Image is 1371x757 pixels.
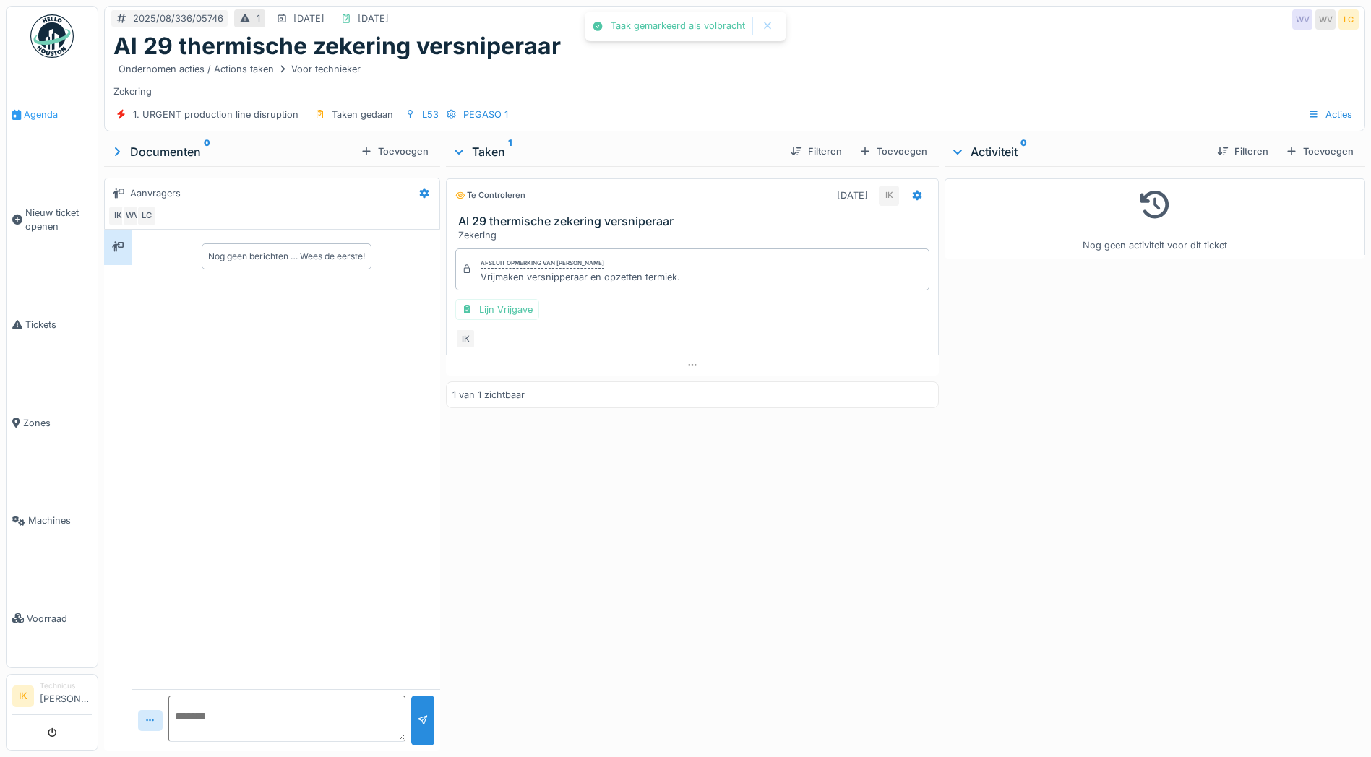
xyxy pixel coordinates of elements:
div: Toevoegen [1280,142,1359,161]
div: Taak gemarkeerd als volbracht [611,20,745,33]
div: Taken [452,143,779,160]
div: Vrijmaken versnipperaar en opzetten termiek. [481,270,680,284]
li: IK [12,685,34,707]
div: Zekering [113,60,1356,98]
div: WV [122,206,142,226]
img: Badge_color-CXgf-gQk.svg [30,14,74,58]
div: Documenten [110,143,355,160]
div: LC [1338,9,1359,30]
div: Nog geen berichten … Wees de eerste! [208,250,365,263]
div: L53 [422,108,439,121]
div: Aanvragers [130,186,181,200]
div: Technicus [40,680,92,691]
div: 1 [257,12,260,25]
div: 1. URGENT production line disruption [133,108,298,121]
span: Agenda [24,108,92,121]
div: Taken gedaan [332,108,393,121]
div: LC [137,206,157,226]
a: Zones [7,373,98,472]
a: Tickets [7,276,98,374]
div: WV [1292,9,1312,30]
div: Filteren [1211,142,1274,161]
div: Filteren [785,142,848,161]
div: Zekering [458,228,932,242]
a: IK Technicus[PERSON_NAME] [12,680,92,715]
sup: 0 [1020,143,1027,160]
div: [DATE] [293,12,325,25]
div: Te controleren [455,189,525,202]
h3: Al 29 thermische zekering versniperaar [458,215,932,228]
div: Lijn Vrijgave [455,299,539,320]
div: IK [879,186,899,206]
div: Nog geen activiteit voor dit ticket [954,185,1356,252]
div: IK [108,206,128,226]
div: Toevoegen [854,142,933,161]
a: Voorraad [7,570,98,668]
span: Voorraad [27,612,92,626]
div: Toevoegen [355,142,434,161]
div: 2025/08/336/05746 [133,12,223,25]
span: Tickets [25,318,92,332]
div: Afsluit opmerking van [PERSON_NAME] [481,259,604,269]
div: Ondernomen acties / Actions taken Voor technieker [119,62,361,76]
div: WV [1315,9,1336,30]
span: Machines [28,514,92,527]
div: Activiteit [950,143,1205,160]
div: Acties [1302,104,1359,125]
li: [PERSON_NAME] [40,680,92,711]
span: Nieuw ticket openen [25,206,92,233]
div: [DATE] [358,12,389,25]
a: Agenda [7,66,98,164]
div: PEGASO 1 [463,108,508,121]
div: 1 van 1 zichtbaar [452,388,525,402]
h1: Al 29 thermische zekering versniperaar [113,33,561,60]
sup: 1 [508,143,512,160]
div: IK [455,329,476,349]
div: [DATE] [837,189,868,202]
a: Nieuw ticket openen [7,164,98,276]
span: Zones [23,416,92,430]
a: Machines [7,472,98,570]
sup: 0 [204,143,210,160]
